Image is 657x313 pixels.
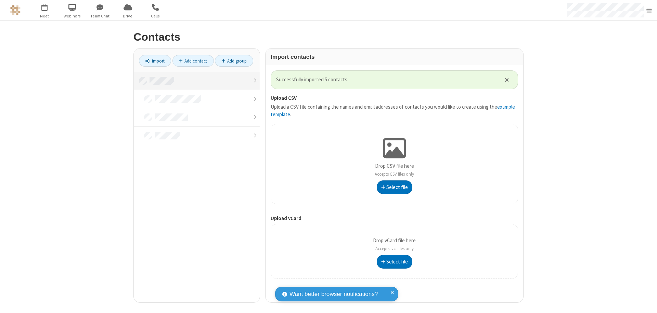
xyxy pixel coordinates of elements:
[87,13,113,19] span: Team Chat
[143,13,168,19] span: Calls
[60,13,85,19] span: Webinars
[215,55,253,67] a: Add group
[271,103,518,119] p: Upload a CSV file containing the names and email addresses of contacts you would like to create u...
[501,74,513,85] button: Close alert
[289,290,378,299] span: Want better browser notifications?
[271,215,518,222] label: Upload vCard
[115,13,141,19] span: Drive
[377,255,412,269] button: Select file
[276,76,496,84] span: Successfully imported 5 contacts.
[133,31,524,43] h2: Contacts
[375,246,414,251] span: Accepts .vcf files only
[375,171,414,177] span: Accepts CSV files only
[10,5,21,15] img: QA Selenium DO NOT DELETE OR CHANGE
[377,180,412,194] button: Select file
[375,162,414,178] p: Drop CSV file here
[640,295,652,308] iframe: Chat
[32,13,57,19] span: Meet
[139,55,171,67] a: Import
[373,237,416,252] p: Drop vCard file here
[271,94,518,102] label: Upload CSV
[271,54,518,60] h3: Import contacts
[172,55,214,67] a: Add contact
